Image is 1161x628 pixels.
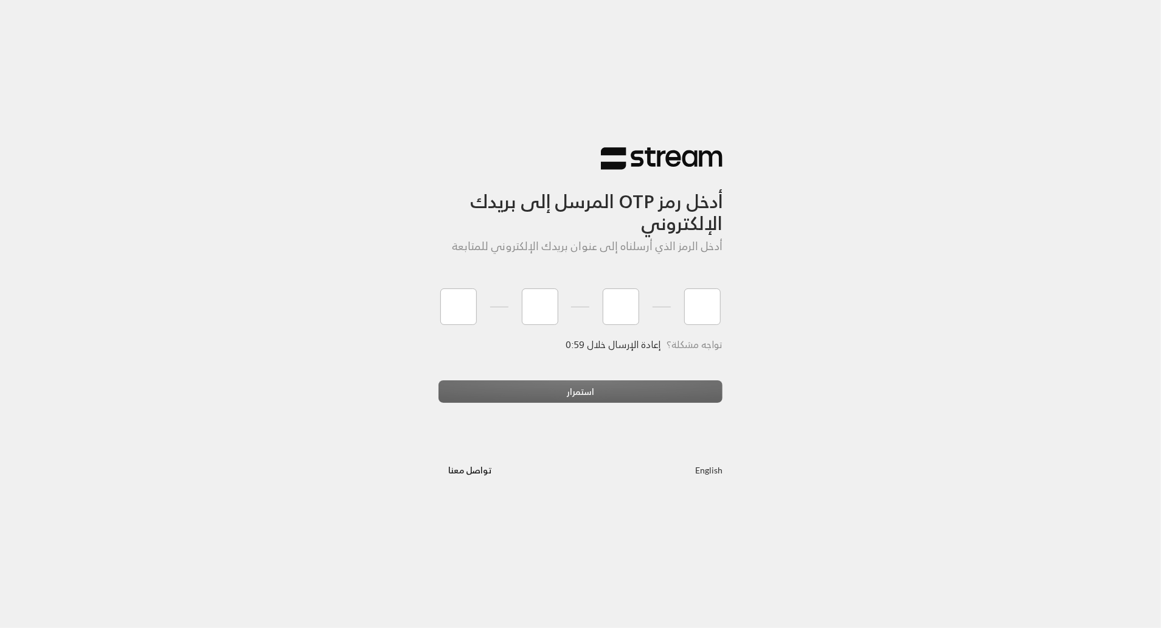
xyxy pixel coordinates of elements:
[438,170,723,234] h3: أدخل رمز OTP المرسل إلى بريدك الإلكتروني
[667,336,723,353] span: تواجه مشكلة؟
[601,147,723,170] img: Stream Logo
[438,240,723,253] h5: أدخل الرمز الذي أرسلناه إلى عنوان بريدك الإلكتروني للمتابعة
[695,458,723,481] a: English
[567,336,661,353] span: إعادة الإرسال خلال 0:59
[438,458,502,481] button: تواصل معنا
[438,462,502,478] a: تواصل معنا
